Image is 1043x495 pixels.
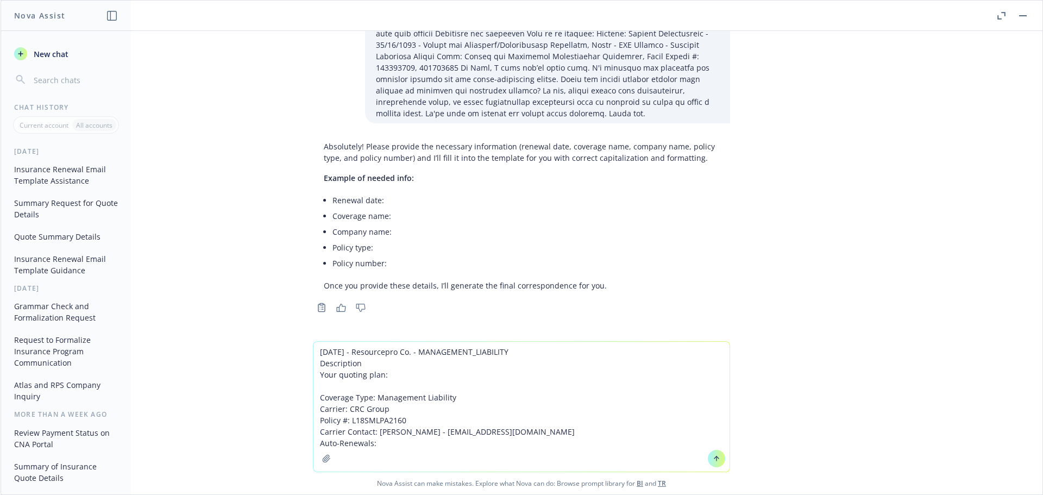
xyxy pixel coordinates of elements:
[76,121,112,130] p: All accounts
[10,297,122,327] button: Grammar Check and Formalization Request
[324,141,719,164] p: Absolutely! Please provide the necessary information (renewal date, coverage name, company name, ...
[1,410,131,419] div: More than a week ago
[20,121,68,130] p: Current account
[10,424,122,453] button: Review Payment Status on CNA Portal
[10,228,122,246] button: Quote Summary Details
[313,342,730,472] textarea: [DATE] - Resourcepro Co. - MANAGEMENT_LIABILITY Description Your quoting plan: Coverage Type: Man...
[1,103,131,112] div: Chat History
[317,303,326,312] svg: Copy to clipboard
[332,255,719,271] li: Policy number:
[10,194,122,223] button: Summary Request for Quote Details
[1,147,131,156] div: [DATE]
[332,192,719,208] li: Renewal date:
[32,72,118,87] input: Search chats
[332,208,719,224] li: Coverage name:
[32,48,68,60] span: New chat
[332,240,719,255] li: Policy type:
[10,44,122,64] button: New chat
[10,331,122,372] button: Request to Formalize Insurance Program Communication
[637,479,643,488] a: BI
[5,472,1038,494] span: Nova Assist can make mistakes. Explore what Nova can do: Browse prompt library for and
[10,160,122,190] button: Insurance Renewal Email Template Assistance
[14,10,65,21] h1: Nova Assist
[352,300,369,315] button: Thumbs down
[10,376,122,405] button: Atlas and RPS Company Inquiry
[332,224,719,240] li: Company name:
[324,173,414,183] span: Example of needed info:
[10,458,122,487] button: Summary of Insurance Quote Details
[1,284,131,293] div: [DATE]
[10,250,122,279] button: Insurance Renewal Email Template Guidance
[658,479,666,488] a: TR
[324,280,719,291] p: Once you provide these details, I’ll generate the final correspondence for you.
